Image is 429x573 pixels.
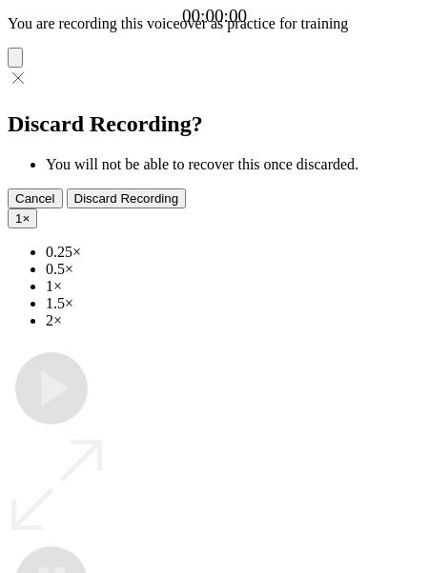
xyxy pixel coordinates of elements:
a: 00:00:00 [182,6,247,27]
button: Discard Recording [67,188,187,208]
li: 0.5× [46,261,421,278]
li: You will not be able to recover this once discarded. [46,156,421,173]
li: 0.25× [46,244,421,261]
li: 1× [46,278,421,295]
span: 1 [15,211,22,226]
button: Cancel [8,188,63,208]
li: 2× [46,312,421,329]
button: 1× [8,208,37,228]
p: You are recording this voiceover as practice for training [8,15,421,32]
h2: Discard Recording? [8,111,421,137]
li: 1.5× [46,295,421,312]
